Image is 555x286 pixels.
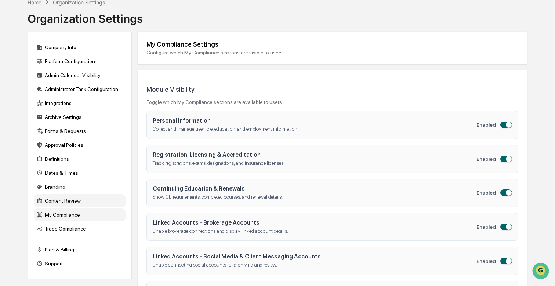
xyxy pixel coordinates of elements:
[476,156,496,162] span: Enabled
[34,124,126,138] div: Forms & Requests
[4,104,49,117] a: 🔎Data Lookup
[34,243,126,256] div: Plan & Billing
[153,151,476,158] h4: Registration, Licensing & Accreditation
[7,107,13,113] div: 🔎
[28,6,143,25] div: Organization Settings
[34,222,126,235] div: Trade Compliance
[34,97,126,110] div: Integrations
[61,93,91,100] span: Attestations
[153,126,476,133] p: Collect and manage user role, education, and employment information.
[153,253,476,260] h4: Linked Accounts - Social Media & Client Messaging Accounts
[34,208,126,221] div: My Compliance
[7,93,13,99] div: 🖐️
[476,190,496,196] span: Enabled
[52,124,89,130] a: Powered byPylon
[146,50,518,55] div: Configure which My Compliance sections are visible to users.
[15,93,47,100] span: Preclearance
[34,180,126,193] div: Branding
[34,152,126,166] div: Definitions
[15,106,46,114] span: Data Lookup
[25,64,93,69] div: We're available if you need us!
[34,111,126,124] div: Archive Settings
[34,41,126,54] div: Company Info
[25,56,120,64] div: Start new chat
[34,257,126,270] div: Support
[125,58,134,67] button: Start new chat
[53,93,59,99] div: 🗄️
[153,261,476,269] p: Enable connecting social accounts for archiving and review.
[7,56,21,69] img: 1746055101610-c473b297-6a78-478c-a979-82029cc54cd1
[73,124,89,130] span: Pylon
[146,40,518,48] div: My Compliance Settings
[476,122,496,128] span: Enabled
[153,160,476,167] p: Track registrations, exams, designations, and insurance licenses.
[153,117,476,124] h4: Personal Information
[4,90,50,103] a: 🖐️Preclearance
[7,15,134,27] p: How can we help?
[153,185,476,192] h4: Continuing Education & Renewals
[153,193,476,201] p: Show CE requirements, completed courses, and renewal details.
[476,258,496,264] span: Enabled
[532,262,551,282] iframe: Open customer support
[34,55,126,68] div: Platform Configuration
[34,194,126,207] div: Content Review
[34,166,126,180] div: Dates & Times
[146,99,283,105] div: Toggle which My Compliance sections are available to users.
[50,90,94,103] a: 🗄️Attestations
[34,69,126,82] div: Admin Calendar Visibility
[476,224,496,230] span: Enabled
[153,219,476,226] h4: Linked Accounts - Brokerage Accounts
[146,86,283,93] h3: Module Visibility
[34,83,126,96] div: Administrator Task Configuration
[153,228,476,235] p: Enable brokerage connections and display linked account details.
[34,138,126,152] div: Approval Policies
